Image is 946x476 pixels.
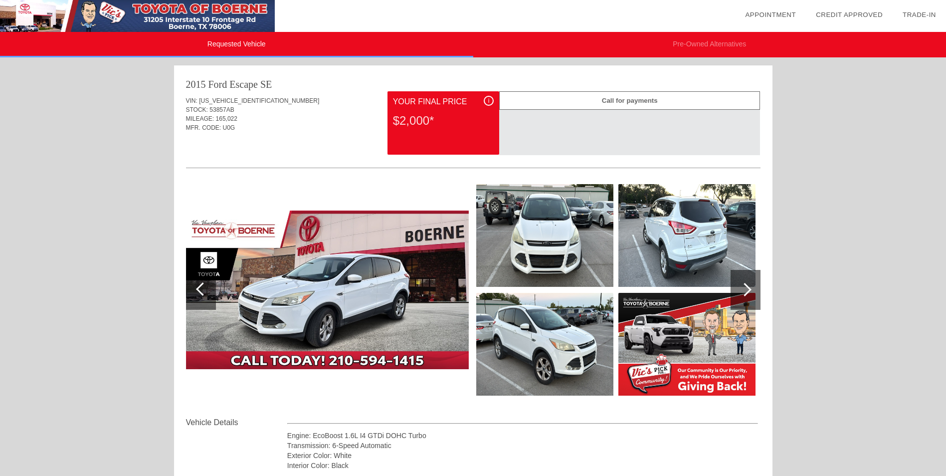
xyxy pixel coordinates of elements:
div: Call for payments [499,91,760,110]
div: Exterior Color: White [287,451,758,461]
div: Quoted on [DATE] 9:33:16 AM [186,138,760,154]
span: 165,022 [216,115,237,122]
img: image.aspx [618,184,756,287]
div: Your Final Price [393,96,494,108]
div: Interior Color: Black [287,461,758,471]
div: $2,000* [393,108,494,134]
a: Credit Approved [816,11,883,18]
img: image.aspx [186,211,469,370]
span: i [488,97,490,104]
div: Vehicle Details [186,417,287,429]
a: Appointment [745,11,796,18]
span: [US_VEHICLE_IDENTIFICATION_NUMBER] [199,97,319,104]
span: MFR. CODE: [186,124,221,131]
a: Trade-In [903,11,936,18]
img: image.aspx [476,293,613,396]
img: image.aspx [476,184,613,287]
div: Engine: EcoBoost 1.6L I4 GTDi DOHC Turbo [287,431,758,441]
img: image.aspx [618,293,756,396]
span: U0G [223,124,235,131]
div: 2015 Ford Escape [186,77,258,91]
span: MILEAGE: [186,115,214,122]
span: VIN: [186,97,197,104]
span: 53857AB [209,106,234,113]
span: STOCK: [186,106,208,113]
div: Transmission: 6-Speed Automatic [287,441,758,451]
div: SE [260,77,272,91]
